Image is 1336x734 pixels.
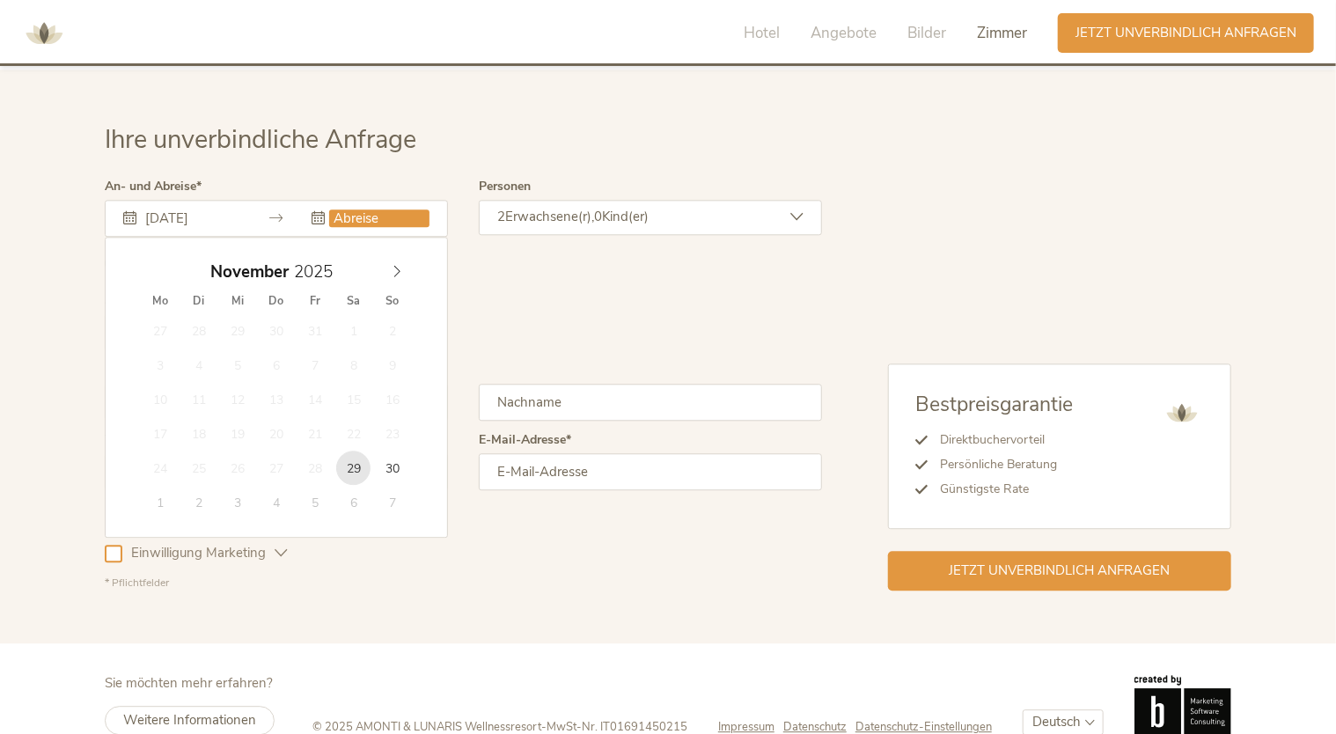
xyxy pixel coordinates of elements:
span: November 25, 2025 [182,451,217,485]
span: November 3, 2025 [143,348,178,382]
span: Einwilligung Marketing [122,544,275,562]
span: Sie möchten mehr erfahren? [105,674,273,692]
span: November 6, 2025 [259,348,293,382]
span: Do [257,296,296,307]
span: Dezember 4, 2025 [259,485,293,519]
span: Kind(er) [602,208,649,225]
span: November 26, 2025 [220,451,254,485]
span: November 30, 2025 [375,451,409,485]
span: November 29, 2025 [336,451,371,485]
span: Bestpreisgarantie [915,391,1073,418]
li: Persönliche Beratung [928,452,1073,477]
span: November [210,264,289,281]
span: November 23, 2025 [375,416,409,451]
span: Oktober 27, 2025 [143,313,178,348]
span: November 5, 2025 [220,348,254,382]
span: Oktober 28, 2025 [182,313,217,348]
span: November 12, 2025 [220,382,254,416]
input: E-Mail-Adresse [479,453,822,490]
span: Angebote [811,23,877,43]
span: November 18, 2025 [182,416,217,451]
span: So [373,296,412,307]
span: Dezember 7, 2025 [375,485,409,519]
input: Nachname [479,384,822,421]
span: November 16, 2025 [375,382,409,416]
span: November 14, 2025 [297,382,332,416]
span: November 2, 2025 [375,313,409,348]
span: Oktober 29, 2025 [220,313,254,348]
span: November 7, 2025 [297,348,332,382]
span: November 24, 2025 [143,451,178,485]
span: Fr [296,296,334,307]
li: Günstigste Rate [928,477,1073,502]
img: AMONTI & LUNARIS Wellnessresort [1160,391,1204,435]
span: November 19, 2025 [220,416,254,451]
span: Mi [218,296,257,307]
span: November 1, 2025 [336,313,371,348]
span: November 13, 2025 [259,382,293,416]
span: November 4, 2025 [182,348,217,382]
span: Hotel [744,23,780,43]
span: Oktober 31, 2025 [297,313,332,348]
span: Jetzt unverbindlich anfragen [950,562,1171,580]
span: Mo [141,296,180,307]
span: Ihre unverbindliche Anfrage [105,122,416,157]
img: AMONTI & LUNARIS Wellnessresort [18,7,70,60]
span: November 9, 2025 [375,348,409,382]
input: Anreise [141,209,241,227]
li: Direktbuchervorteil [928,428,1073,452]
label: An- und Abreise [105,180,202,193]
span: November 8, 2025 [336,348,371,382]
span: November 28, 2025 [297,451,332,485]
span: November 17, 2025 [143,416,178,451]
a: AMONTI & LUNARIS Wellnessresort [18,26,70,39]
span: 0 [594,208,602,225]
span: November 20, 2025 [259,416,293,451]
span: November 21, 2025 [297,416,332,451]
span: Dezember 1, 2025 [143,485,178,519]
div: * Pflichtfelder [105,576,822,591]
span: Oktober 30, 2025 [259,313,293,348]
span: Dezember 2, 2025 [182,485,217,519]
label: Personen [479,180,531,193]
span: Di [180,296,218,307]
span: November 15, 2025 [336,382,371,416]
input: Year [289,261,347,283]
span: Dezember 5, 2025 [297,485,332,519]
span: 2 [497,208,505,225]
span: Bilder [907,23,946,43]
span: Erwachsene(r), [505,208,594,225]
span: Jetzt unverbindlich anfragen [1075,24,1296,42]
input: Abreise [329,209,429,227]
span: November 22, 2025 [336,416,371,451]
span: Sa [334,296,373,307]
span: November 27, 2025 [259,451,293,485]
span: Weitere Informationen [123,711,256,729]
span: Dezember 6, 2025 [336,485,371,519]
span: November 11, 2025 [182,382,217,416]
span: November 10, 2025 [143,382,178,416]
span: Zimmer [977,23,1027,43]
span: Dezember 3, 2025 [220,485,254,519]
label: E-Mail-Adresse [479,434,571,446]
